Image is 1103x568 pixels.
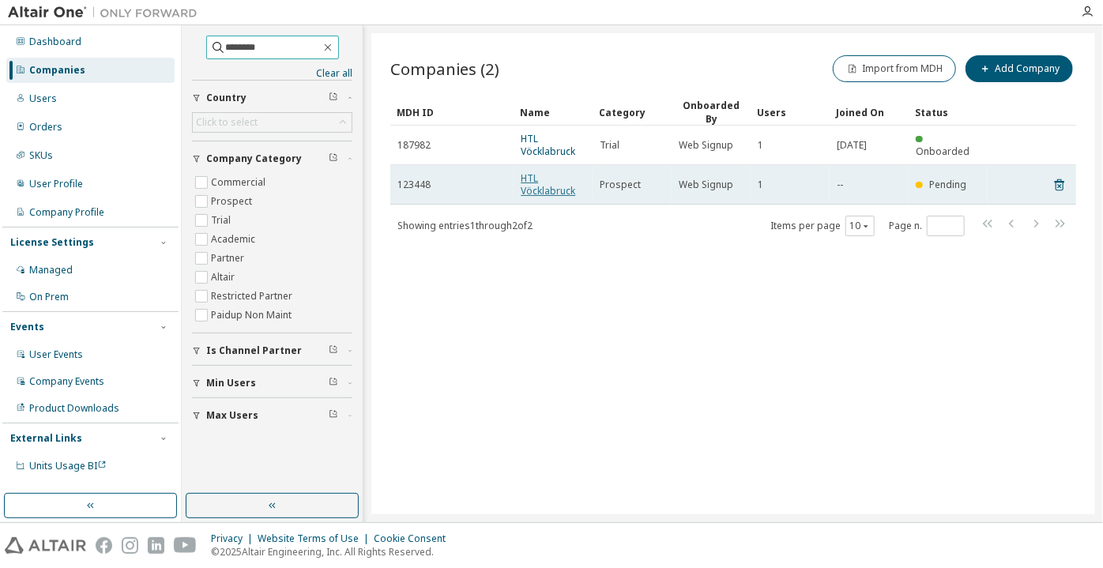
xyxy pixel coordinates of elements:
[192,81,352,115] button: Country
[211,249,247,268] label: Partner
[206,152,302,165] span: Company Category
[929,178,966,191] span: Pending
[10,321,44,333] div: Events
[211,532,258,545] div: Privacy
[29,264,73,276] div: Managed
[600,179,641,191] span: Prospect
[329,344,338,357] span: Clear filter
[374,532,455,545] div: Cookie Consent
[397,179,431,191] span: 123448
[966,55,1073,82] button: Add Company
[770,216,875,236] span: Items per page
[211,173,269,192] label: Commercial
[148,537,164,554] img: linkedin.svg
[206,409,258,422] span: Max Users
[29,36,81,48] div: Dashboard
[758,139,763,152] span: 1
[206,344,302,357] span: Is Channel Partner
[211,211,234,230] label: Trial
[600,139,619,152] span: Trial
[520,100,586,125] div: Name
[397,100,507,125] div: MDH ID
[599,100,665,125] div: Category
[836,100,902,125] div: Joined On
[206,92,247,104] span: Country
[837,139,867,152] span: [DATE]
[397,219,533,232] span: Showing entries 1 through 2 of 2
[258,532,374,545] div: Website Terms of Use
[211,287,296,306] label: Restricted Partner
[192,67,352,80] a: Clear all
[679,179,733,191] span: Web Signup
[196,116,258,129] div: Click to select
[193,113,352,132] div: Click to select
[174,537,197,554] img: youtube.svg
[521,171,575,197] a: HTL Vöcklabruck
[29,459,107,472] span: Units Usage BI
[10,236,94,249] div: License Settings
[192,398,352,433] button: Max Users
[889,216,965,236] span: Page n.
[329,377,338,389] span: Clear filter
[29,348,83,361] div: User Events
[192,333,352,368] button: Is Channel Partner
[916,145,969,158] span: Onboarded
[29,92,57,105] div: Users
[915,100,981,125] div: Status
[211,545,455,559] p: © 2025 Altair Engineering, Inc. All Rights Reserved.
[29,402,119,415] div: Product Downloads
[329,409,338,422] span: Clear filter
[390,58,499,80] span: Companies (2)
[29,149,53,162] div: SKUs
[192,366,352,401] button: Min Users
[521,132,575,158] a: HTL Vöcklabruck
[758,179,763,191] span: 1
[837,179,843,191] span: --
[29,121,62,134] div: Orders
[849,220,871,232] button: 10
[29,291,69,303] div: On Prem
[206,377,256,389] span: Min Users
[679,139,733,152] span: Web Signup
[678,99,744,126] div: Onboarded By
[29,375,104,388] div: Company Events
[5,537,86,554] img: altair_logo.svg
[8,5,205,21] img: Altair One
[211,192,255,211] label: Prospect
[757,100,823,125] div: Users
[122,537,138,554] img: instagram.svg
[833,55,956,82] button: Import from MDH
[96,537,112,554] img: facebook.svg
[329,92,338,104] span: Clear filter
[192,141,352,176] button: Company Category
[211,230,258,249] label: Academic
[329,152,338,165] span: Clear filter
[29,64,85,77] div: Companies
[397,139,431,152] span: 187982
[211,268,238,287] label: Altair
[10,432,82,445] div: External Links
[211,306,295,325] label: Paidup Non Maint
[29,178,83,190] div: User Profile
[29,206,104,219] div: Company Profile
